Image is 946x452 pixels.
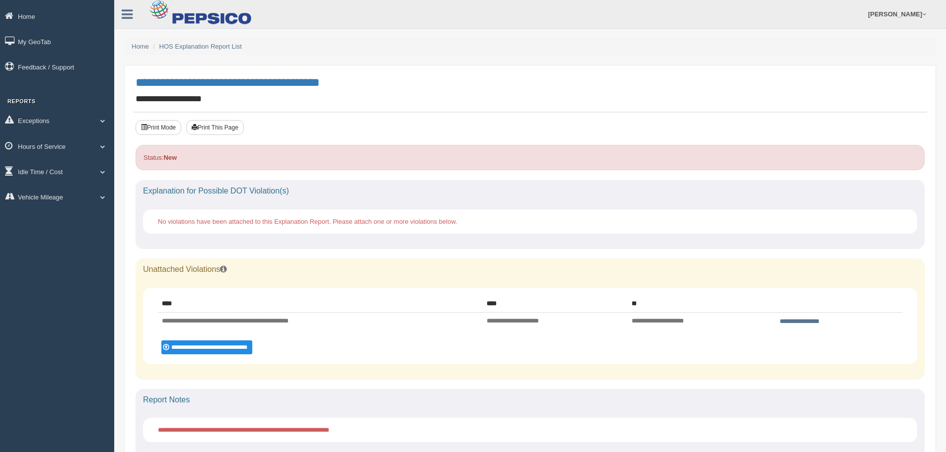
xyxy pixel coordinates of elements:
div: Report Notes [136,389,925,411]
div: Explanation for Possible DOT Violation(s) [136,180,925,202]
div: Status: [136,145,925,170]
strong: New [163,154,177,161]
a: Home [132,43,149,50]
a: HOS Explanation Report List [159,43,242,50]
button: Print Mode [136,120,181,135]
div: Unattached Violations [136,258,925,280]
button: Print This Page [186,120,244,135]
span: No violations have been attached to this Explanation Report. Please attach one or more violations... [158,218,457,225]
